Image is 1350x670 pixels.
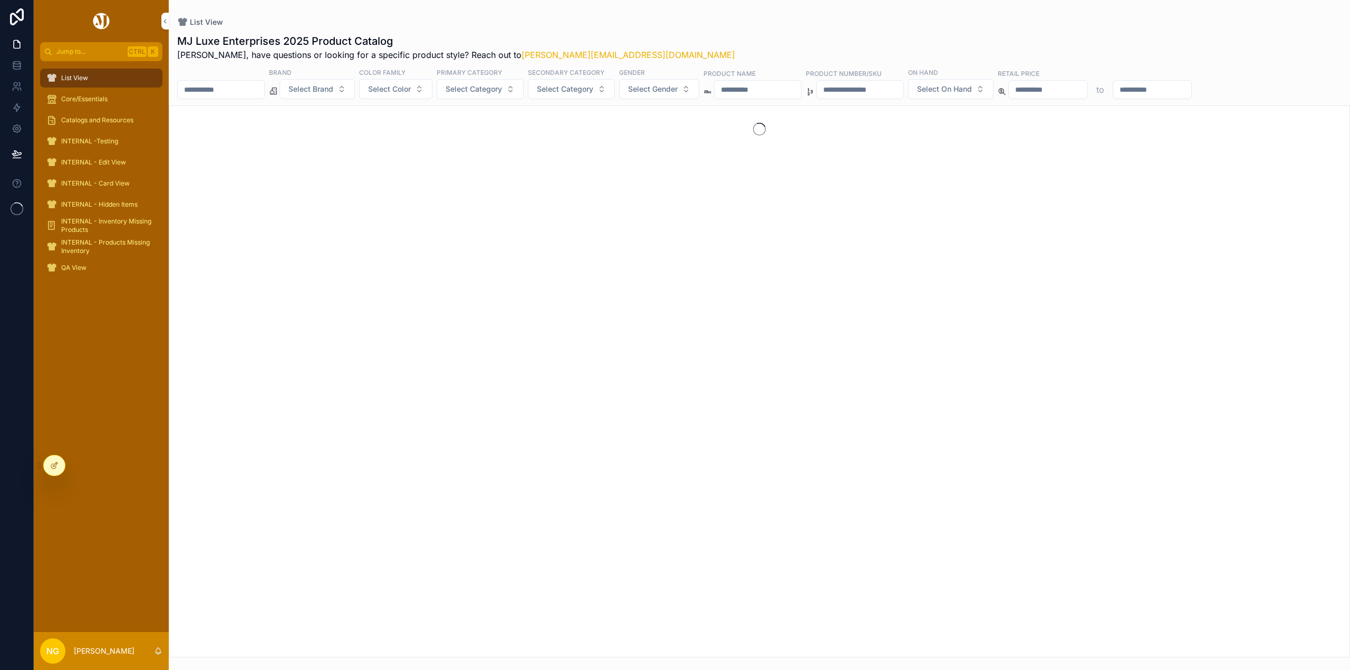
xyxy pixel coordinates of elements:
[46,645,59,657] span: NG
[40,69,162,88] a: List View
[703,69,756,78] label: Product Name
[806,69,882,78] label: Product Number/SKU
[61,264,86,272] span: QA View
[61,95,108,103] span: Core/Essentials
[40,153,162,172] a: INTERNAL - Edit View
[61,158,126,167] span: INTERNAL - Edit View
[279,79,355,99] button: Select Button
[446,84,502,94] span: Select Category
[528,67,604,77] label: Secondary Category
[61,200,138,209] span: INTERNAL - Hidden Items
[269,67,292,77] label: Brand
[149,47,157,56] span: K
[998,69,1039,78] label: Retail Price
[40,111,162,130] a: Catalogs and Resources
[288,84,333,94] span: Select Brand
[359,79,432,99] button: Select Button
[40,195,162,214] a: INTERNAL - Hidden Items
[40,174,162,193] a: INTERNAL - Card View
[61,238,152,255] span: INTERNAL - Products Missing Inventory
[61,179,130,188] span: INTERNAL - Card View
[619,67,645,77] label: Gender
[40,216,162,235] a: INTERNAL - Inventory Missing Products
[74,646,134,656] p: [PERSON_NAME]
[61,217,152,234] span: INTERNAL - Inventory Missing Products
[40,42,162,61] button: Jump to...CtrlK
[177,48,735,61] span: [PERSON_NAME], have questions or looking for a specific product style? Reach out to
[1096,83,1104,96] p: to
[917,84,972,94] span: Select On Hand
[908,79,994,99] button: Select Button
[628,84,678,94] span: Select Gender
[177,34,735,48] h1: MJ Luxe Enterprises 2025 Product Catalog
[437,79,524,99] button: Select Button
[128,46,147,57] span: Ctrl
[40,237,162,256] a: INTERNAL - Products Missing Inventory
[61,137,118,145] span: INTERNAL -Testing
[177,17,223,27] a: List View
[61,74,88,82] span: List View
[40,132,162,151] a: INTERNAL -Testing
[619,79,699,99] button: Select Button
[368,84,411,94] span: Select Color
[190,17,223,27] span: List View
[437,67,502,77] label: Primary Category
[34,61,169,291] div: scrollable content
[359,67,406,77] label: Color Family
[908,67,938,77] label: On Hand
[40,90,162,109] a: Core/Essentials
[40,258,162,277] a: QA View
[522,50,735,60] a: [PERSON_NAME][EMAIL_ADDRESS][DOMAIN_NAME]
[56,47,123,56] span: Jump to...
[528,79,615,99] button: Select Button
[91,13,111,30] img: App logo
[537,84,593,94] span: Select Category
[61,116,133,124] span: Catalogs and Resources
